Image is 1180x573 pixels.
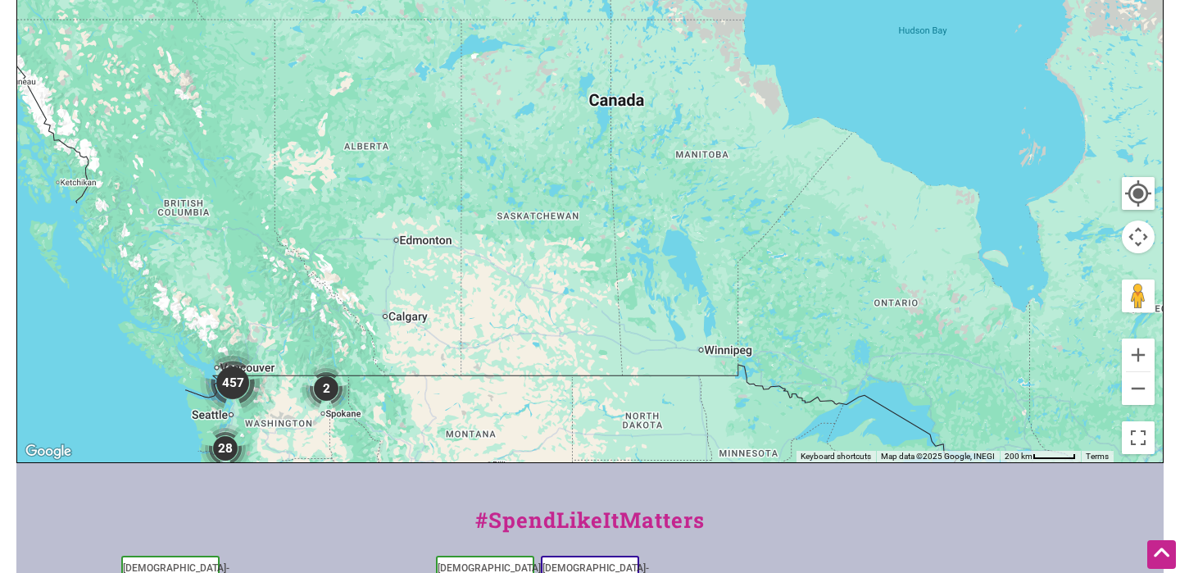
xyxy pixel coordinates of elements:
button: Zoom in [1122,339,1155,371]
button: Your Location [1122,177,1155,210]
div: 457 [200,350,265,416]
span: 200 km [1005,452,1032,461]
button: Map camera controls [1122,221,1155,253]
div: 28 [201,424,250,473]
div: 2 [302,364,351,413]
a: Open this area in Google Maps (opens a new window) [21,441,75,462]
div: #SpendLikeItMatters [16,504,1164,553]
div: Scroll Back to Top [1147,540,1176,569]
button: Toggle fullscreen view [1120,420,1156,456]
span: Map data ©2025 Google, INEGI [881,452,995,461]
div: La Mesa [760,462,785,486]
button: Drag Pegman onto the map to open Street View [1122,280,1155,312]
button: Zoom out [1122,372,1155,405]
button: Map Scale: 200 km per 49 pixels [1000,451,1081,462]
button: Keyboard shortcuts [801,451,871,462]
img: Google [21,441,75,462]
a: Terms (opens in new tab) [1086,452,1109,461]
